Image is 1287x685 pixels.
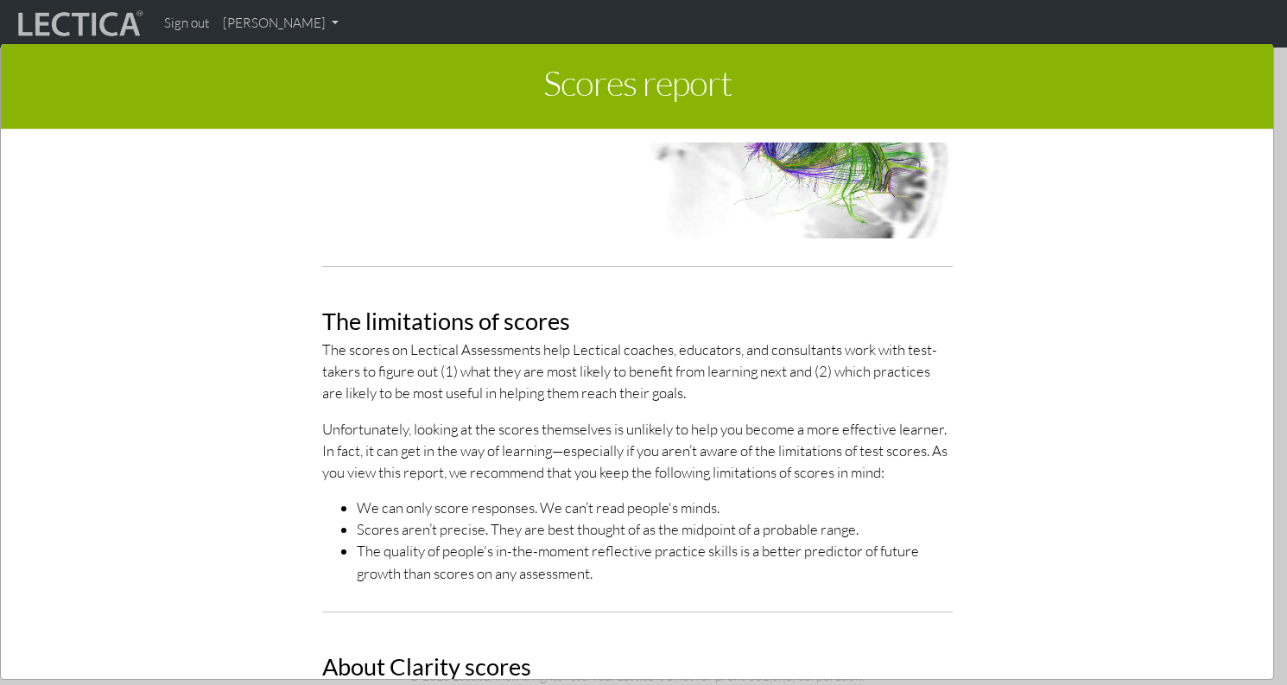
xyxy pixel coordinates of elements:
[322,654,953,680] h2: About Clarity scores
[322,308,953,334] h2: The limitations of scores
[322,339,953,404] p: The scores on Lectical Assessments help Lectical coaches, educators, and consultants work with te...
[357,518,953,540] li: Scores aren’t precise. They are best thought of as the midpoint of a probable range.
[357,540,953,583] li: The quality of people's in-the-moment reflective practice skills is a better predictor of future ...
[322,418,953,484] p: Unfortunately, looking at the scores themselves is unlikely to help you become a more effective l...
[357,497,953,518] li: We can only score responses. We can’t read people's minds.
[14,57,1260,116] h1: Scores report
